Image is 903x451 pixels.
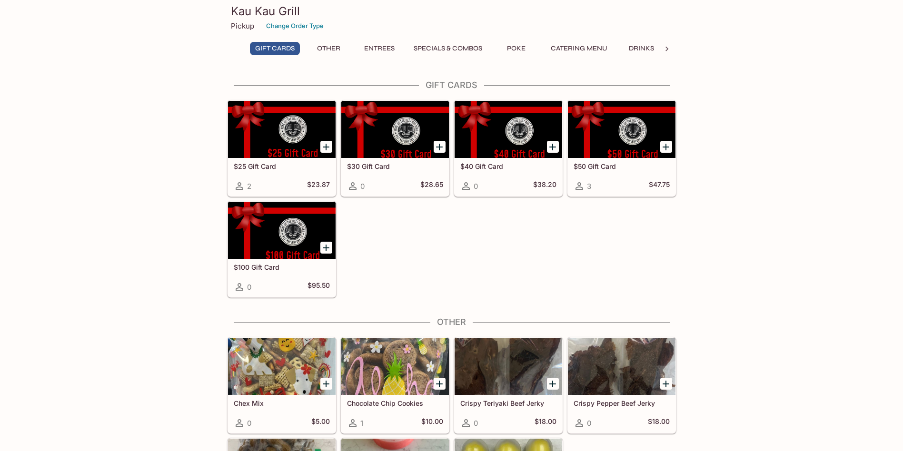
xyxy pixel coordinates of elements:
[620,42,663,55] button: Drinks
[421,417,443,429] h5: $10.00
[247,283,251,292] span: 0
[247,182,251,191] span: 2
[535,417,556,429] h5: $18.00
[460,399,556,407] h5: Crispy Teriyaki Beef Jerky
[231,4,673,19] h3: Kau Kau Grill
[574,162,670,170] h5: $50 Gift Card
[308,281,330,293] h5: $95.50
[648,417,670,429] h5: $18.00
[247,419,251,428] span: 0
[434,141,446,153] button: Add $30 Gift Card
[455,338,562,395] div: Crispy Teriyaki Beef Jerky
[341,100,449,196] a: $30 Gift Card0$28.65
[307,180,330,192] h5: $23.87
[547,141,559,153] button: Add $40 Gift Card
[360,182,365,191] span: 0
[546,42,613,55] button: Catering Menu
[568,101,675,158] div: $50 Gift Card
[567,337,676,433] a: Crispy Pepper Beef Jerky0$18.00
[228,100,336,196] a: $25 Gift Card2$23.87
[474,419,478,428] span: 0
[660,378,672,390] button: Add Crispy Pepper Beef Jerky
[454,100,563,196] a: $40 Gift Card0$38.20
[341,101,449,158] div: $30 Gift Card
[587,419,591,428] span: 0
[320,141,332,153] button: Add $25 Gift Card
[228,337,336,433] a: Chex Mix0$5.00
[533,180,556,192] h5: $38.20
[434,378,446,390] button: Add Chocolate Chip Cookies
[547,378,559,390] button: Add Crispy Teriyaki Beef Jerky
[234,399,330,407] h5: Chex Mix
[460,162,556,170] h5: $40 Gift Card
[341,338,449,395] div: Chocolate Chip Cookies
[234,263,330,271] h5: $100 Gift Card
[454,337,563,433] a: Crispy Teriyaki Beef Jerky0$18.00
[231,21,254,30] p: Pickup
[455,101,562,158] div: $40 Gift Card
[568,338,675,395] div: Crispy Pepper Beef Jerky
[262,19,328,33] button: Change Order Type
[360,419,363,428] span: 1
[227,80,676,90] h4: Gift Cards
[228,101,336,158] div: $25 Gift Card
[347,399,443,407] h5: Chocolate Chip Cookies
[228,202,336,259] div: $100 Gift Card
[358,42,401,55] button: Entrees
[341,337,449,433] a: Chocolate Chip Cookies1$10.00
[347,162,443,170] h5: $30 Gift Card
[495,42,538,55] button: Poke
[308,42,350,55] button: Other
[320,378,332,390] button: Add Chex Mix
[408,42,487,55] button: Specials & Combos
[250,42,300,55] button: Gift Cards
[420,180,443,192] h5: $28.65
[649,180,670,192] h5: $47.75
[311,417,330,429] h5: $5.00
[660,141,672,153] button: Add $50 Gift Card
[228,201,336,297] a: $100 Gift Card0$95.50
[587,182,591,191] span: 3
[234,162,330,170] h5: $25 Gift Card
[320,242,332,254] button: Add $100 Gift Card
[574,399,670,407] h5: Crispy Pepper Beef Jerky
[227,317,676,327] h4: Other
[474,182,478,191] span: 0
[228,338,336,395] div: Chex Mix
[567,100,676,196] a: $50 Gift Card3$47.75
